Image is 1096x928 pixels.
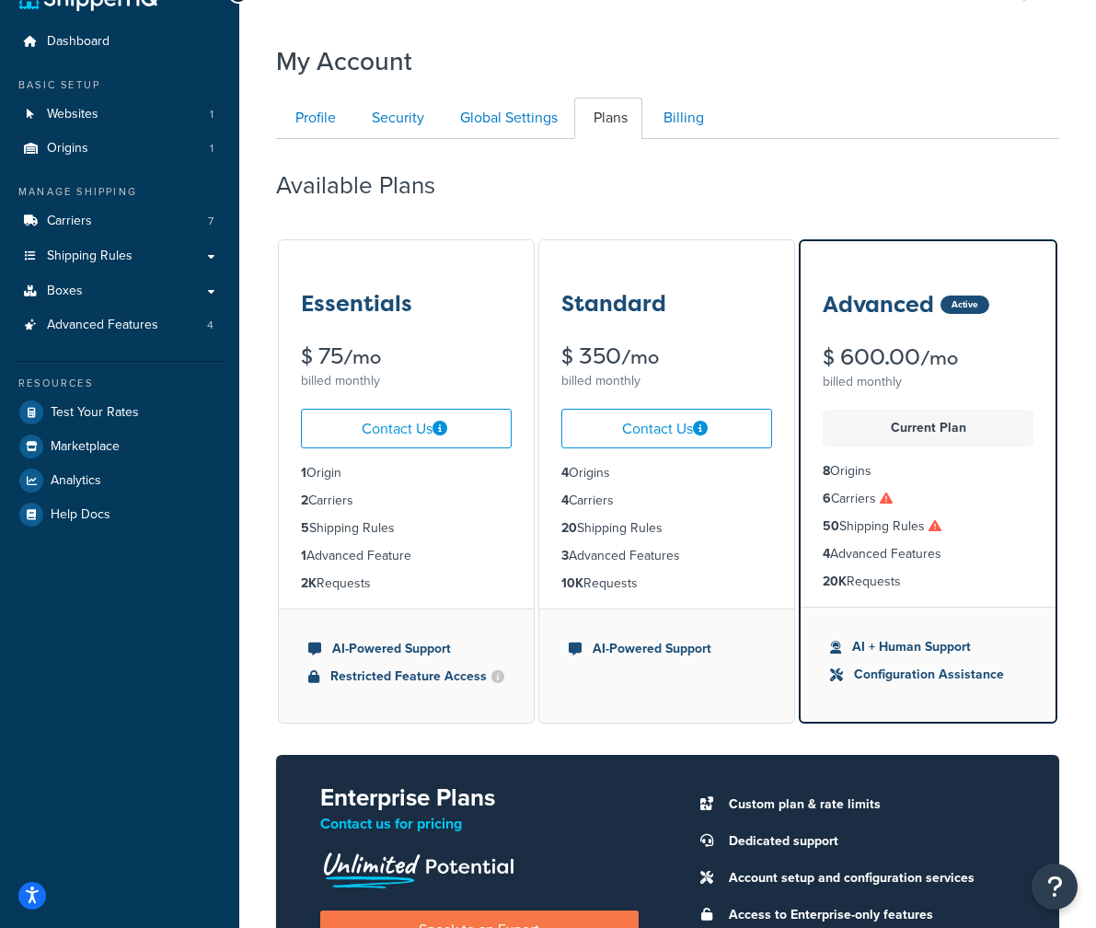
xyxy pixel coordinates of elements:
[14,464,225,497] a: Analytics
[14,308,225,342] li: Advanced Features
[14,184,225,200] div: Manage Shipping
[320,784,639,811] h2: Enterprise Plans
[823,516,1033,537] li: Shipping Rules
[834,415,1022,441] p: Current Plan
[51,405,139,421] span: Test Your Rates
[561,368,772,394] div: billed monthly
[276,98,351,139] a: Profile
[301,574,512,594] li: Requests
[561,491,569,510] strong: 4
[207,318,213,333] span: 4
[208,214,213,229] span: 7
[823,489,831,508] strong: 6
[823,369,1033,395] div: billed monthly
[14,204,225,238] li: Carriers
[14,98,225,132] a: Websites 1
[621,344,659,370] small: /mo
[561,518,577,538] strong: 20
[823,346,1033,369] div: $ 600.00
[823,461,1033,481] li: Origins
[574,98,642,139] a: Plans
[301,574,317,593] strong: 2K
[14,376,225,391] div: Resources
[308,667,504,687] li: Restricted Feature Access
[51,473,101,489] span: Analytics
[561,574,772,594] li: Requests
[830,637,1026,657] li: AI + Human Support
[561,574,583,593] strong: 10K
[14,274,225,308] a: Boxes
[210,107,213,122] span: 1
[823,516,839,536] strong: 50
[14,396,225,429] a: Test Your Rates
[823,572,1033,592] li: Requests
[301,491,512,511] li: Carriers
[320,846,515,888] img: Unlimited Potential
[301,546,512,566] li: Advanced Feature
[301,518,512,539] li: Shipping Rules
[301,463,306,482] strong: 1
[47,318,158,333] span: Advanced Features
[940,296,989,314] div: Active
[47,284,83,299] span: Boxes
[14,308,225,342] a: Advanced Features 4
[441,98,572,139] a: Global Settings
[14,204,225,238] a: Carriers 7
[561,409,772,448] a: Contact Us
[823,293,934,317] h3: Advanced
[210,141,213,157] span: 1
[301,409,512,448] a: Contact Us
[561,463,569,482] strong: 4
[47,34,110,50] span: Dashboard
[51,507,110,523] span: Help Docs
[308,639,504,659] li: AI-Powered Support
[561,546,772,566] li: Advanced Features
[343,344,381,370] small: /mo
[823,544,830,563] strong: 4
[14,430,225,463] li: Marketplace
[561,491,772,511] li: Carriers
[720,792,1016,818] li: Custom plan & rate limits
[14,132,225,166] li: Origins
[720,902,1016,928] li: Access to Enterprise-only features
[14,132,225,166] a: Origins 1
[720,865,1016,891] li: Account setup and configuration services
[47,107,98,122] span: Websites
[14,77,225,93] div: Basic Setup
[352,98,439,139] a: Security
[14,25,225,59] a: Dashboard
[823,544,1033,564] li: Advanced Features
[301,292,412,316] h3: Essentials
[561,463,772,483] li: Origins
[301,463,512,483] li: Origin
[561,518,772,539] li: Shipping Rules
[47,214,92,229] span: Carriers
[561,546,569,565] strong: 3
[14,239,225,273] a: Shipping Rules
[830,665,1026,685] li: Configuration Assistance
[920,345,958,371] small: /mo
[47,141,88,157] span: Origins
[301,368,512,394] div: billed monthly
[301,491,308,510] strong: 2
[823,489,1033,509] li: Carriers
[301,546,306,565] strong: 1
[561,345,772,368] div: $ 350
[14,498,225,531] a: Help Docs
[51,439,120,455] span: Marketplace
[14,98,225,132] li: Websites
[301,518,309,538] strong: 5
[276,172,463,199] h2: Available Plans
[47,249,133,264] span: Shipping Rules
[1032,864,1078,910] button: Open Resource Center
[720,829,1016,854] li: Dedicated support
[823,461,830,481] strong: 8
[823,572,847,591] strong: 20K
[301,345,512,368] div: $ 75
